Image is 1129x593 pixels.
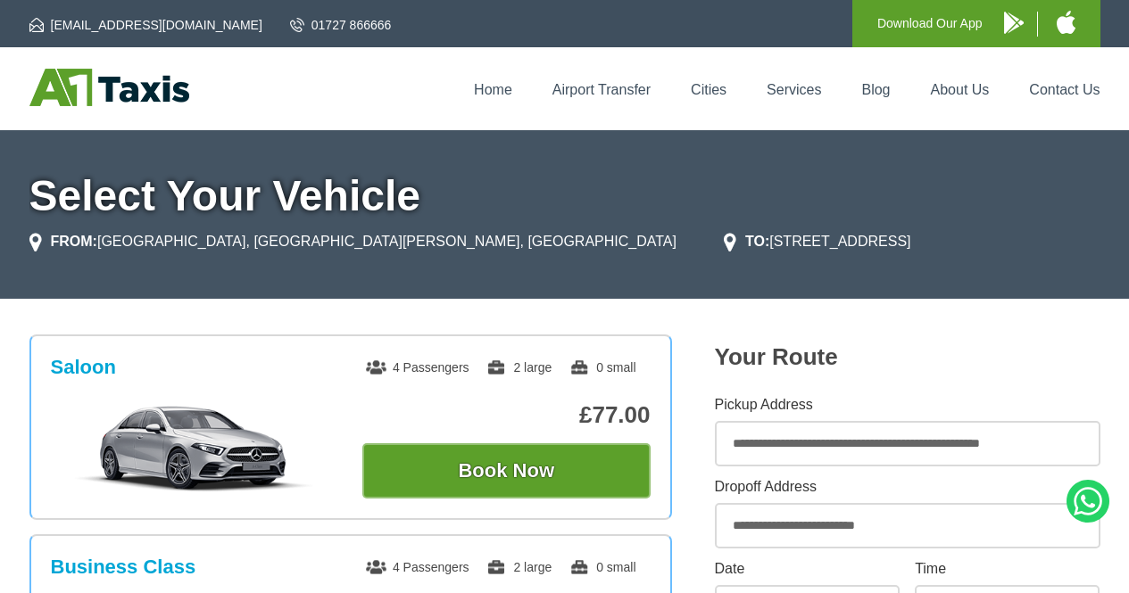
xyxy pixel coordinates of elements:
[366,360,469,375] span: 4 Passengers
[51,356,116,379] h3: Saloon
[29,16,262,34] a: [EMAIL_ADDRESS][DOMAIN_NAME]
[51,234,97,249] strong: FROM:
[715,562,900,576] label: Date
[362,443,651,498] button: Book Now
[474,82,512,97] a: Home
[877,12,983,35] p: Download Our App
[715,480,1100,494] label: Dropoff Address
[366,560,469,574] span: 4 Passengers
[569,360,635,375] span: 0 small
[724,231,911,252] li: [STREET_ADDRESS]
[60,404,328,493] img: Saloon
[691,82,726,97] a: Cities
[715,343,1100,371] h2: Your Route
[362,401,651,429] p: £77.00
[884,554,1120,593] iframe: chat widget
[1004,12,1024,34] img: A1 Taxis Android App
[745,234,769,249] strong: TO:
[1029,82,1100,97] a: Contact Us
[715,398,1100,412] label: Pickup Address
[290,16,392,34] a: 01727 866666
[486,560,552,574] span: 2 large
[931,82,990,97] a: About Us
[767,82,821,97] a: Services
[29,231,677,252] li: [GEOGRAPHIC_DATA], [GEOGRAPHIC_DATA][PERSON_NAME], [GEOGRAPHIC_DATA]
[569,560,635,574] span: 0 small
[29,69,189,106] img: A1 Taxis St Albans LTD
[51,556,196,579] h3: Business Class
[486,360,552,375] span: 2 large
[29,175,1100,218] h1: Select Your Vehicle
[1057,11,1075,34] img: A1 Taxis iPhone App
[552,82,651,97] a: Airport Transfer
[861,82,890,97] a: Blog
